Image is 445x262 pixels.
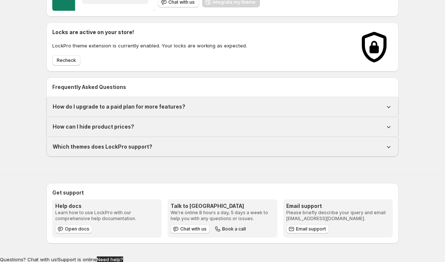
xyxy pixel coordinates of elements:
[286,225,329,233] a: Email support
[55,202,159,210] h3: Help docs
[53,143,152,150] h1: Which themes does LockPro support?
[52,55,80,66] button: Recheck
[52,29,247,36] h2: Locks are active on your store!
[53,103,185,110] h1: How do I upgrade to a paid plan for more features?
[53,123,134,130] h1: How can I hide product prices?
[286,210,390,222] p: Please briefly describe your query and email [EMAIL_ADDRESS][DOMAIN_NAME].
[57,57,76,63] span: Recheck
[65,226,89,232] span: Open docs
[171,202,274,210] h3: Talk to [GEOGRAPHIC_DATA]
[356,29,393,66] img: Locks activated
[52,83,393,91] h2: Frequently Asked Questions
[55,225,92,233] a: Open docs
[180,226,207,232] span: Chat with us
[171,225,210,233] button: Chat with us
[55,210,159,222] p: Learn how to use LockPro with our comprehensive help documentation.
[222,226,246,232] span: Book a call
[171,210,274,222] p: We're online 8 hours a day, 5 days a week to help you with any questions or issues.
[52,42,247,49] p: LockPro theme extension is currently enabled. Your locks are working as expected.
[212,225,249,233] button: Book a call
[52,189,393,196] h2: Get support
[286,202,390,210] h3: Email support
[296,226,326,232] span: Email support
